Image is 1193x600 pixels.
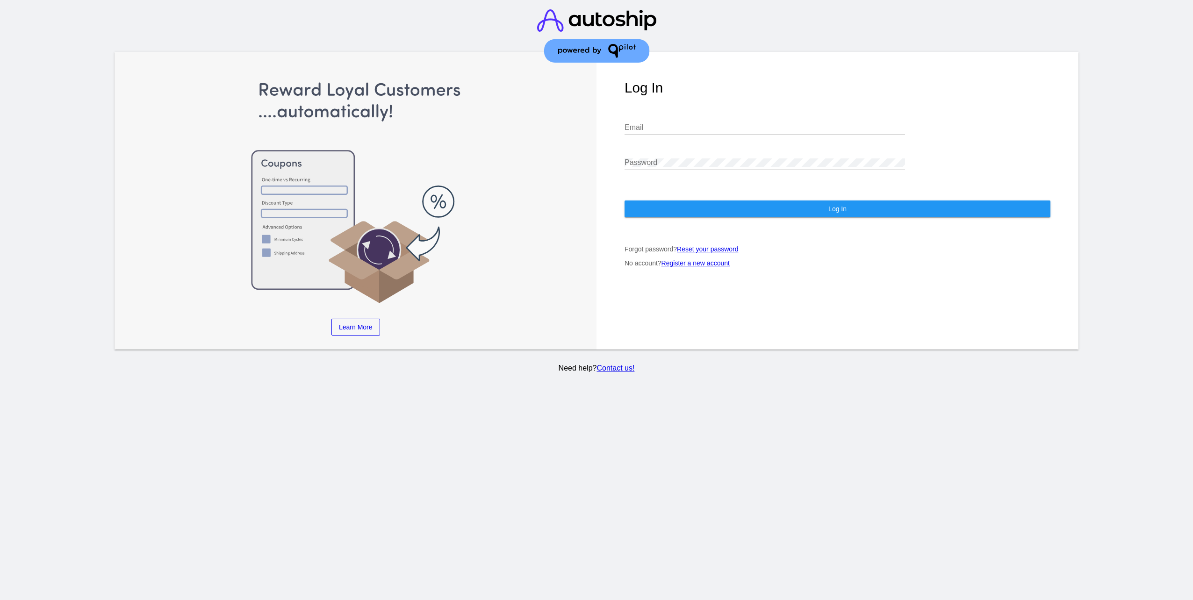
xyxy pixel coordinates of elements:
[339,323,373,331] span: Learn More
[625,80,1050,96] h1: Log In
[625,259,1050,267] p: No account?
[661,259,730,267] a: Register a new account
[625,200,1050,217] button: Log In
[625,123,905,132] input: Email
[143,80,568,305] img: Apply Coupons Automatically to Scheduled Orders with QPilot
[828,205,847,213] span: Log In
[596,364,634,372] a: Contact us!
[113,364,1080,372] p: Need help?
[331,319,380,336] a: Learn More
[677,245,739,253] a: Reset your password
[625,245,1050,253] p: Forgot password?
